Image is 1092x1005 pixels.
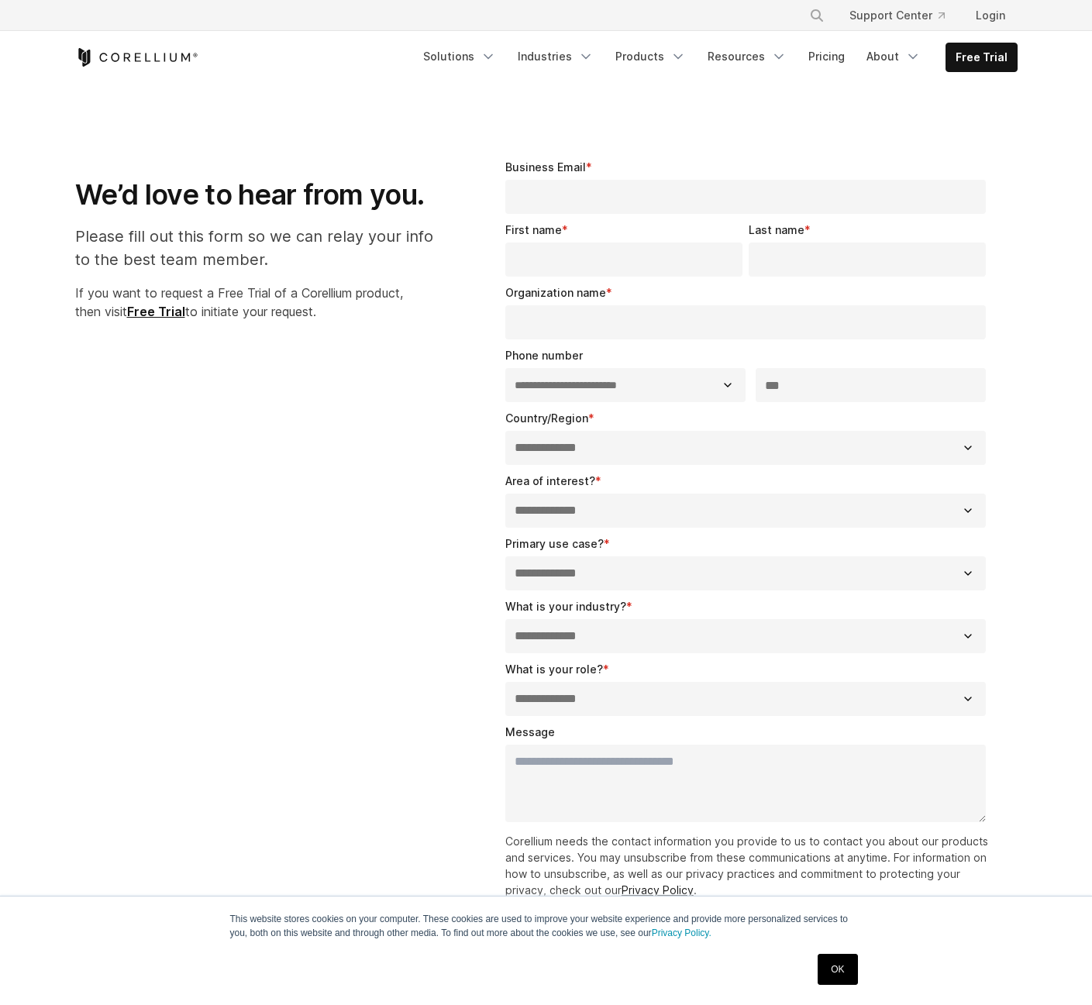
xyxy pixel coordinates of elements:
[75,48,198,67] a: Corellium Home
[505,349,583,362] span: Phone number
[622,883,694,897] a: Privacy Policy
[857,43,930,71] a: About
[75,177,450,212] h1: We’d love to hear from you.
[652,928,711,938] a: Privacy Policy.
[791,2,1018,29] div: Navigation Menu
[803,2,831,29] button: Search
[127,304,185,319] a: Free Trial
[698,43,796,71] a: Resources
[75,225,450,271] p: Please fill out this form so we can relay your info to the best team member.
[505,600,626,613] span: What is your industry?
[505,223,562,236] span: First name
[799,43,854,71] a: Pricing
[75,284,450,321] p: If you want to request a Free Trial of a Corellium product, then visit to initiate your request.
[505,537,604,550] span: Primary use case?
[818,954,857,985] a: OK
[505,474,595,487] span: Area of interest?
[505,160,586,174] span: Business Email
[505,725,555,738] span: Message
[946,43,1017,71] a: Free Trial
[508,43,603,71] a: Industries
[414,43,505,71] a: Solutions
[505,663,603,676] span: What is your role?
[505,286,606,299] span: Organization name
[606,43,695,71] a: Products
[230,912,863,940] p: This website stores cookies on your computer. These cookies are used to improve your website expe...
[963,2,1018,29] a: Login
[414,43,1018,72] div: Navigation Menu
[837,2,957,29] a: Support Center
[505,411,588,425] span: Country/Region
[505,833,993,898] p: Corellium needs the contact information you provide to us to contact you about our products and s...
[749,223,804,236] span: Last name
